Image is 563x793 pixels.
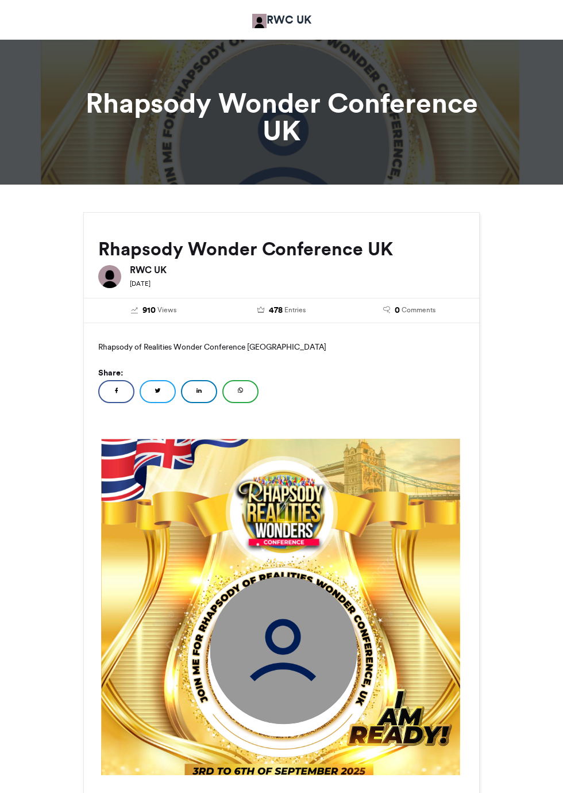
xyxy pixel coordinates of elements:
span: 910 [142,304,156,317]
a: RWC UK [252,12,311,28]
img: user_circle.png [210,576,358,724]
img: RWC UK [98,265,121,288]
img: RWC UK [252,14,267,28]
p: Rhapsody of Realities Wonder Conference [GEOGRAPHIC_DATA] [98,338,465,356]
span: 0 [395,304,400,317]
h6: RWC UK [130,265,465,274]
a: 0 Comments [354,304,465,317]
span: Views [157,305,176,315]
h5: Share: [98,365,465,380]
span: Comments [402,305,435,315]
h1: Rhapsody Wonder Conference UK [83,89,480,144]
small: [DATE] [130,279,151,288]
h2: Rhapsody Wonder Conference UK [98,239,465,259]
a: 478 Entries [226,304,337,317]
a: 910 Views [98,304,209,317]
span: Entries [284,305,306,315]
span: 478 [269,304,283,317]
